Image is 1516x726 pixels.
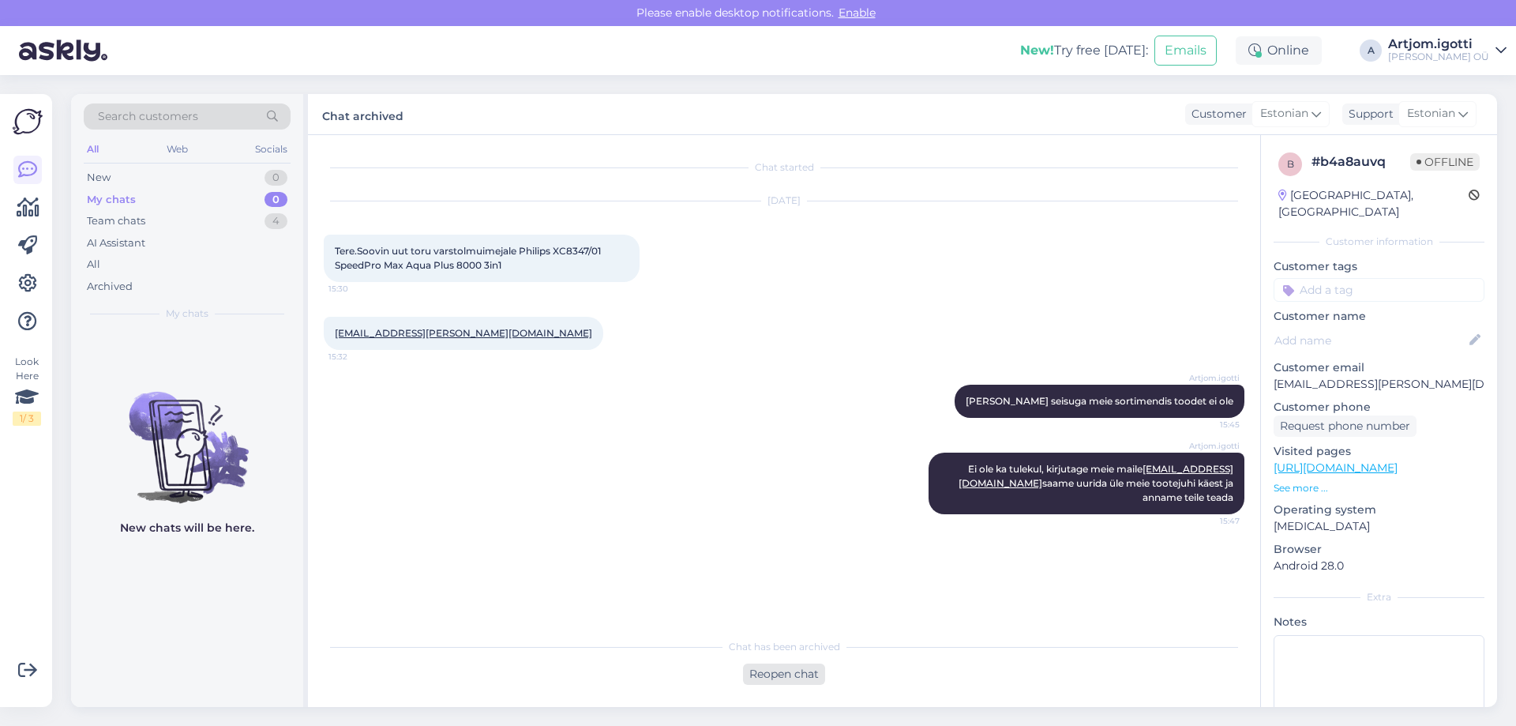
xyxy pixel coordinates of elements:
[98,108,198,125] span: Search customers
[120,520,254,536] p: New chats will be here.
[1342,106,1394,122] div: Support
[71,363,303,506] img: No chats
[87,213,145,229] div: Team chats
[87,192,136,208] div: My chats
[328,283,388,295] span: 15:30
[265,192,287,208] div: 0
[1180,440,1240,452] span: Artjom.igotti
[84,139,102,160] div: All
[1274,590,1484,604] div: Extra
[1287,158,1294,170] span: b
[265,213,287,229] div: 4
[13,107,43,137] img: Askly Logo
[1278,187,1469,220] div: [GEOGRAPHIC_DATA], [GEOGRAPHIC_DATA]
[87,235,145,251] div: AI Assistant
[87,279,133,295] div: Archived
[1388,38,1489,51] div: Artjom.igotti
[1274,461,1398,475] a: [URL][DOMAIN_NAME]
[87,257,100,273] div: All
[163,139,191,160] div: Web
[1274,278,1484,302] input: Add a tag
[1274,416,1417,437] div: Request phone number
[1274,258,1484,275] p: Customer tags
[1180,419,1240,431] span: 15:45
[1180,372,1240,384] span: Artjom.igotti
[743,664,825,685] div: Reopen chat
[1274,399,1484,416] p: Customer phone
[1274,614,1484,630] p: Notes
[959,463,1236,503] span: Ei ole ka tulekul, kirjutage meie maile saame uurida üle meie tootejuhi käest ja anname teile teada
[1360,39,1382,62] div: A
[1260,105,1308,122] span: Estonian
[1180,515,1240,527] span: 15:47
[328,351,388,363] span: 15:32
[322,103,403,125] label: Chat archived
[729,640,840,654] span: Chat has been archived
[265,170,287,186] div: 0
[1274,235,1484,249] div: Customer information
[1274,359,1484,376] p: Customer email
[1388,51,1489,63] div: [PERSON_NAME] OÜ
[324,160,1244,175] div: Chat started
[13,355,41,426] div: Look Here
[324,194,1244,208] div: [DATE]
[1274,541,1484,558] p: Browser
[1274,481,1484,495] p: See more ...
[834,6,880,20] span: Enable
[1311,152,1410,171] div: # b4a8auvq
[1274,443,1484,460] p: Visited pages
[1274,308,1484,325] p: Customer name
[1410,153,1480,171] span: Offline
[966,395,1233,407] span: [PERSON_NAME] seisuga meie sortimendis toodet ei ole
[1274,518,1484,535] p: [MEDICAL_DATA]
[1020,43,1054,58] b: New!
[252,139,291,160] div: Socials
[1274,332,1466,349] input: Add name
[1274,502,1484,518] p: Operating system
[1020,41,1148,60] div: Try free [DATE]:
[1274,558,1484,574] p: Android 28.0
[1185,106,1247,122] div: Customer
[335,245,603,271] span: Tere.Soovin uut toru varstolmuimejale Philips XC8347/01 SpeedPro Max Aqua Plus 8000 3in1
[335,327,592,339] a: [EMAIL_ADDRESS][PERSON_NAME][DOMAIN_NAME]
[1274,376,1484,393] p: [EMAIL_ADDRESS][PERSON_NAME][DOMAIN_NAME]
[1154,36,1217,66] button: Emails
[1388,38,1507,63] a: Artjom.igotti[PERSON_NAME] OÜ
[1236,36,1322,65] div: Online
[1407,105,1455,122] span: Estonian
[166,307,208,321] span: My chats
[87,170,111,186] div: New
[13,412,41,426] div: 1 / 3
